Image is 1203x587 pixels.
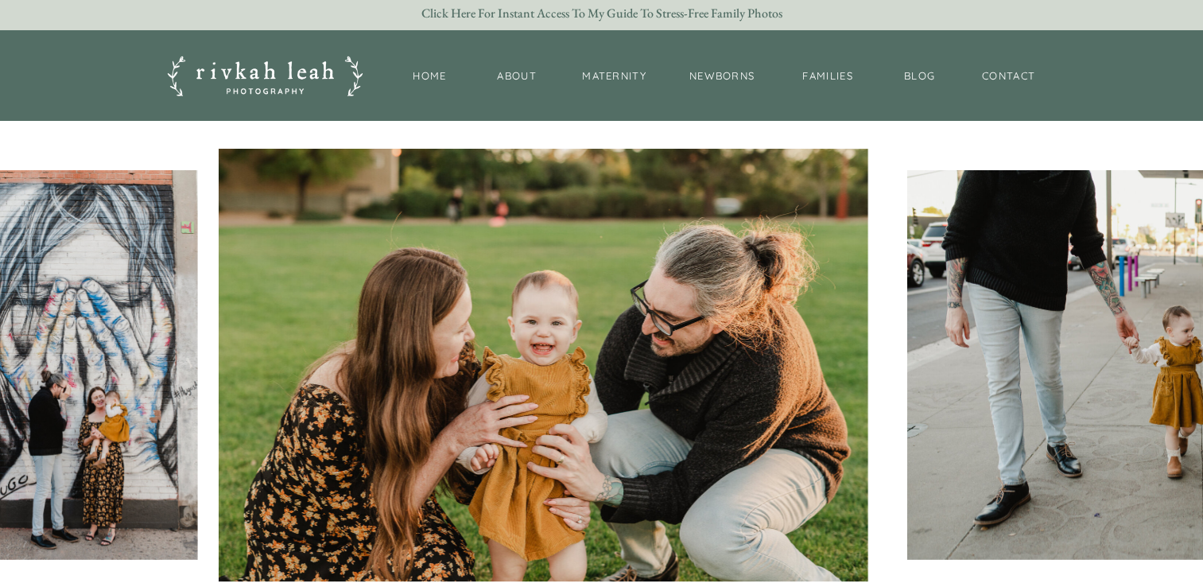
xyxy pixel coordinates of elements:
a: maternity [579,68,650,84]
a: newborns [688,68,757,84]
p: LAID BACK • MEANINGFUL • AUTHENTIC [410,75,794,90]
a: Contact [977,68,1041,85]
a: About [493,68,541,85]
a: Home [405,68,456,85]
a: families [794,68,863,84]
h1: Scottsdale Family Photographer [402,32,801,71]
a: BLOG [900,68,940,85]
a: Click Here for Instant Access to my Guide to Stress-Free Family Photos [406,6,799,22]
